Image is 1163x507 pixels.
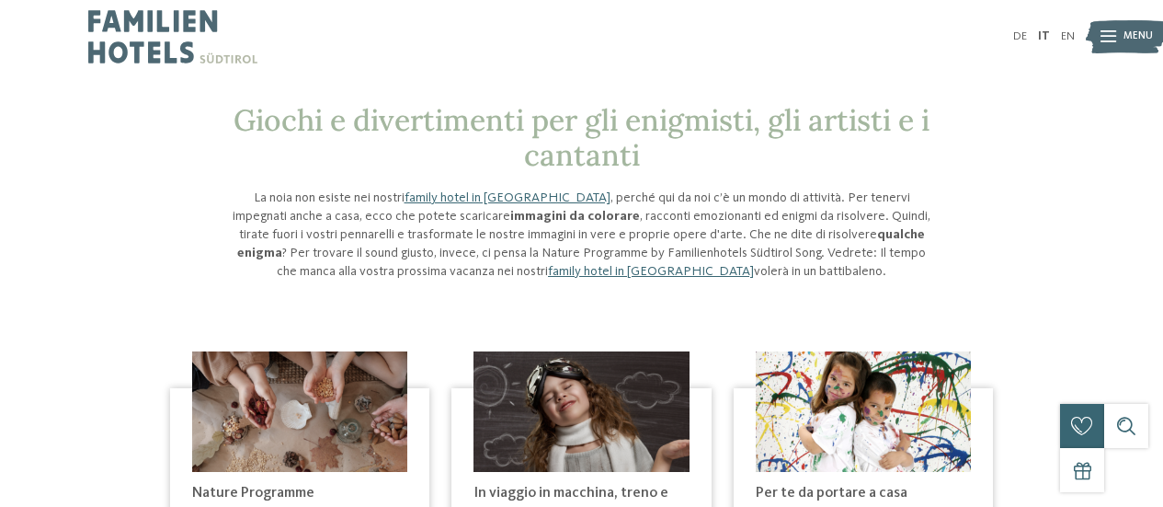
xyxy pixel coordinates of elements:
span: Per te da portare a casa [756,486,907,501]
span: Nature Programme [192,486,314,501]
img: ©Canva (Klotz Daniela) [756,351,972,472]
a: family hotel in [GEOGRAPHIC_DATA] [405,191,610,204]
a: EN [1061,30,1075,42]
span: Menu [1123,29,1153,44]
span: Giochi e divertimenti per gli enigmisti, gli artisti e i cantanti [234,101,929,174]
a: DE [1013,30,1027,42]
p: La noia non esiste nei nostri , perché qui da noi c’è un mondo di attività. Per tenervi impegnati... [233,189,931,282]
a: IT [1038,30,1050,42]
strong: immagini da colorare [510,210,640,223]
a: family hotel in [GEOGRAPHIC_DATA] [548,265,754,278]
img: ©Canva (Klotz Daniela) [473,351,690,472]
img: ©Canva (Klotz Daniela) [192,351,408,472]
